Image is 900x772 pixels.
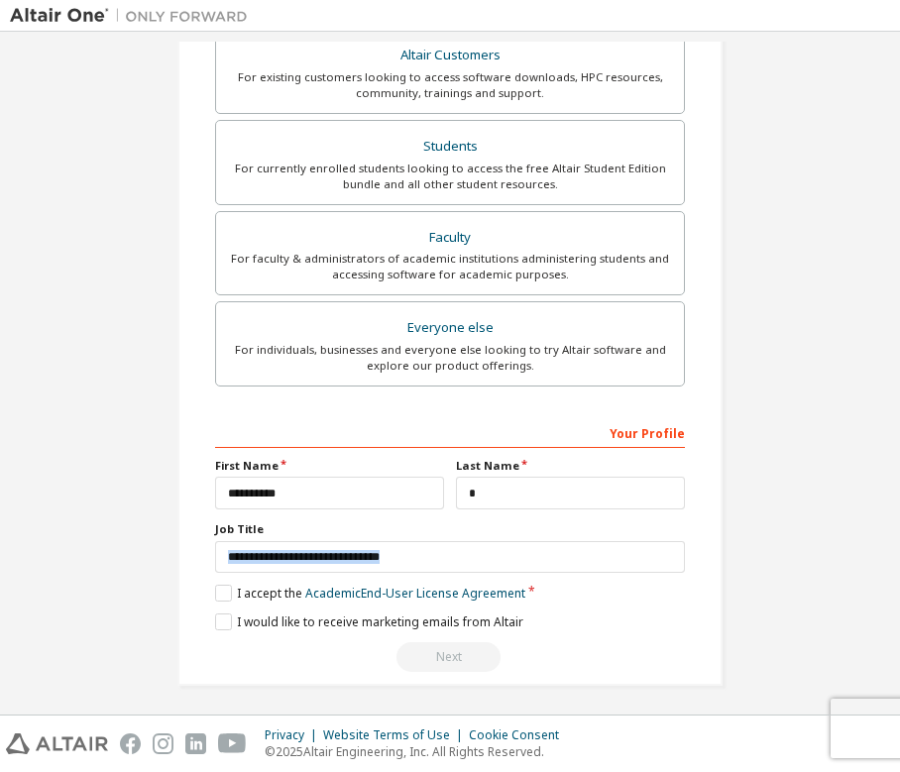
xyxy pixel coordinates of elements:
div: Your Profile [215,416,685,448]
label: Last Name [456,458,685,474]
div: For individuals, businesses and everyone else looking to try Altair software and explore our prod... [228,342,672,374]
p: © 2025 Altair Engineering, Inc. All Rights Reserved. [265,743,571,760]
div: For existing customers looking to access software downloads, HPC resources, community, trainings ... [228,69,672,101]
div: Everyone else [228,314,672,342]
a: Academic End-User License Agreement [305,585,525,602]
img: instagram.svg [153,733,173,754]
div: Faculty [228,224,672,252]
img: altair_logo.svg [6,733,108,754]
label: Job Title [215,521,685,537]
div: Students [228,133,672,161]
img: linkedin.svg [185,733,206,754]
img: youtube.svg [218,733,247,754]
div: Privacy [265,727,323,743]
div: For faculty & administrators of academic institutions administering students and accessing softwa... [228,251,672,282]
label: I accept the [215,585,525,602]
div: Website Terms of Use [323,727,469,743]
img: Altair One [10,6,258,26]
img: facebook.svg [120,733,141,754]
div: Read and acccept EULA to continue [215,642,685,672]
label: First Name [215,458,444,474]
label: I would like to receive marketing emails from Altair [215,613,523,630]
div: Altair Customers [228,42,672,69]
div: For currently enrolled students looking to access the free Altair Student Edition bundle and all ... [228,161,672,192]
div: Cookie Consent [469,727,571,743]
